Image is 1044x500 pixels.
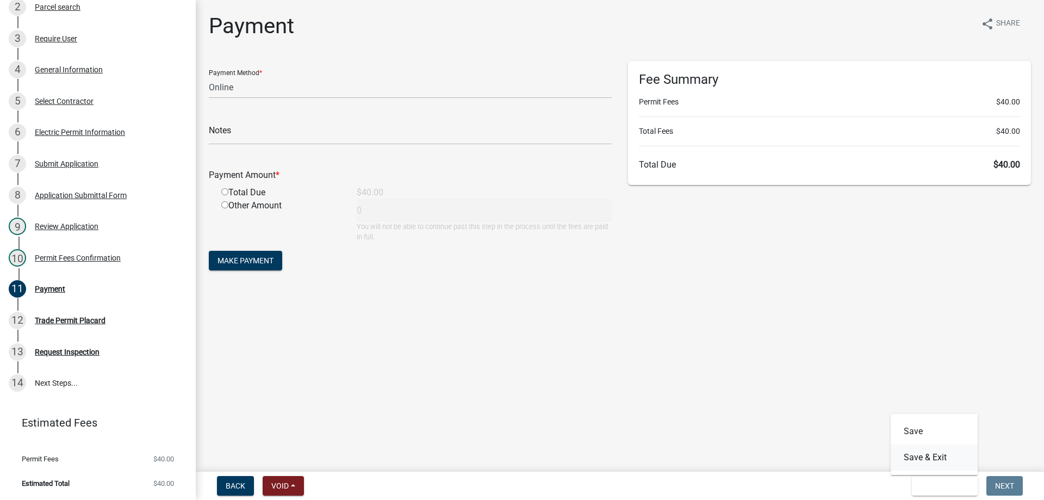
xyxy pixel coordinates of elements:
span: $40.00 [996,126,1020,137]
h6: Total Due [639,159,1020,170]
div: 4 [9,61,26,78]
div: 6 [9,124,26,141]
div: Payment Amount [201,169,620,182]
span: Save & Exit [921,482,962,490]
button: Next [986,476,1023,496]
i: share [981,17,994,30]
div: 10 [9,249,26,267]
button: Back [217,476,254,496]
div: Request Inspection [35,348,100,356]
span: Permit Fees [22,455,59,462]
div: 9 [9,218,26,235]
div: 12 [9,312,26,329]
span: Back [226,482,245,490]
button: Save [891,418,978,445]
button: Save & Exit [912,476,978,496]
button: Make Payment [209,251,282,270]
li: Permit Fees [639,96,1020,108]
div: Review Application [35,223,98,230]
span: Share [996,17,1020,30]
span: Void [271,482,289,490]
a: Estimated Fees [9,412,178,434]
div: General Information [35,66,103,73]
div: 13 [9,343,26,361]
div: Require User [35,35,77,42]
div: Total Due [213,186,349,199]
span: $40.00 [993,159,1020,170]
div: Save & Exit [891,414,978,475]
div: 11 [9,280,26,298]
div: Payment [35,285,65,293]
div: Select Contractor [35,97,94,105]
button: Void [263,476,304,496]
div: Permit Fees Confirmation [35,254,121,262]
span: Next [995,482,1014,490]
h6: Fee Summary [639,72,1020,88]
div: Submit Application [35,160,98,168]
span: Make Payment [217,256,274,265]
span: $40.00 [996,96,1020,108]
li: Total Fees [639,126,1020,137]
button: shareShare [972,13,1029,34]
button: Save & Exit [891,445,978,471]
div: 3 [9,30,26,47]
div: 5 [9,92,26,110]
div: Electric Permit Information [35,128,125,136]
span: Estimated Total [22,480,70,487]
span: $40.00 [153,455,174,462]
h1: Payment [209,13,294,39]
div: Parcel search [35,3,80,11]
div: 14 [9,374,26,392]
div: Trade Permit Placard [35,317,105,324]
div: Application Submittal Form [35,192,127,199]
div: 7 [9,155,26,172]
span: $40.00 [153,480,174,487]
div: 8 [9,187,26,204]
div: Other Amount [213,199,349,242]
